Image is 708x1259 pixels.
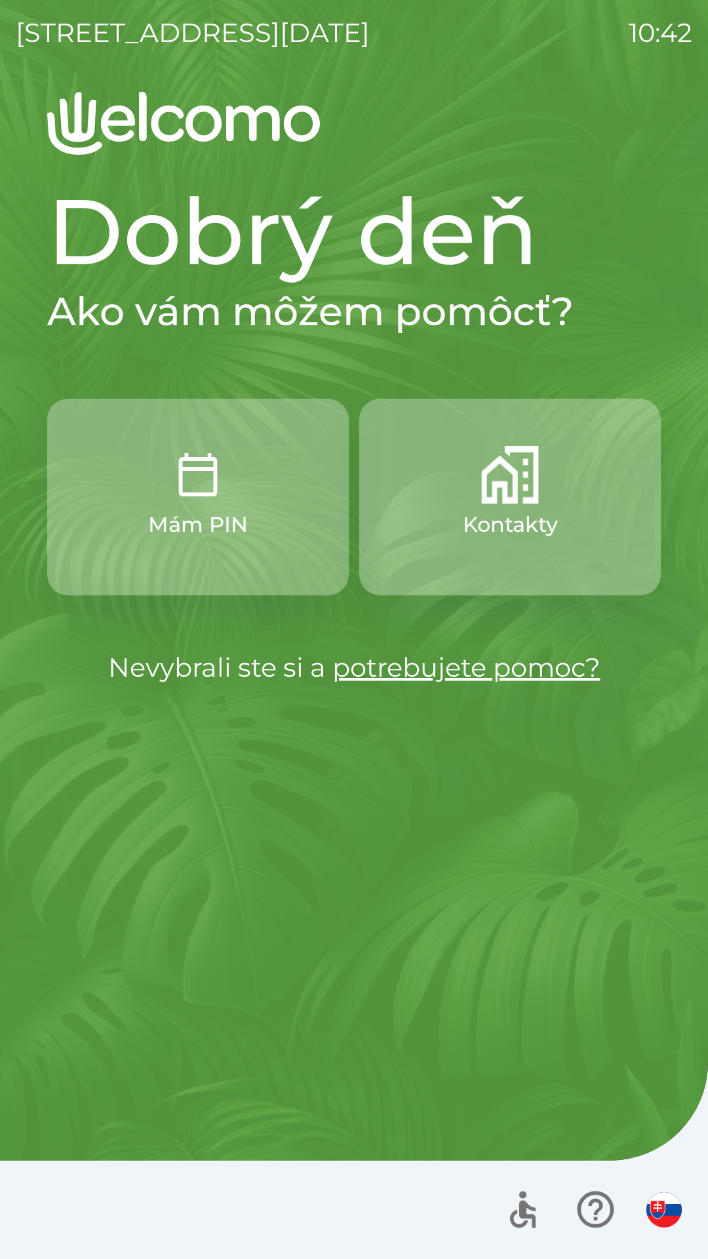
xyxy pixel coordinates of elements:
h2: Ako vám môžem pomôcť? [47,287,661,336]
img: b27049de-0b2f-40e4-9c03-fd08ed06dc8a.png [481,446,539,504]
button: Mám PIN [47,399,349,595]
img: 5e2e28c1-c202-46ef-a5d1-e3942d4b9552.png [169,446,227,504]
p: Nevybrali ste si a [47,648,661,687]
p: [STREET_ADDRESS][DATE] [16,13,370,52]
button: Kontakty [359,399,661,595]
p: Kontakty [463,509,558,540]
img: sk flag [646,1192,682,1228]
p: Mám PIN [148,509,248,540]
img: Logo [47,92,661,155]
a: potrebujete pomoc? [332,651,600,683]
h1: Dobrý deň [47,176,661,287]
p: 10:42 [629,13,692,52]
